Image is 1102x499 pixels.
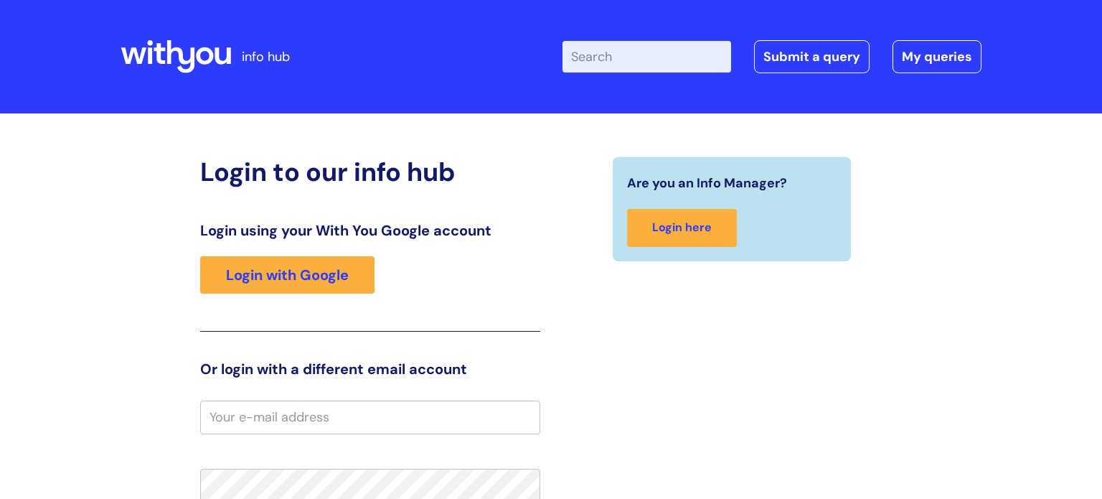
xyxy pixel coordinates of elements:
input: Search [562,41,731,73]
a: My queries [893,40,981,73]
h2: Login to our info hub [200,157,540,187]
a: Submit a query [754,40,870,73]
input: Your e-mail address [200,401,540,434]
span: Are you an Info Manager? [627,172,787,195]
h3: Or login with a different email account [200,360,540,378]
a: Login here [627,209,737,247]
a: Login with Google [200,256,375,294]
p: info hub [242,45,290,68]
h3: Login using your With You Google account [200,222,540,239]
